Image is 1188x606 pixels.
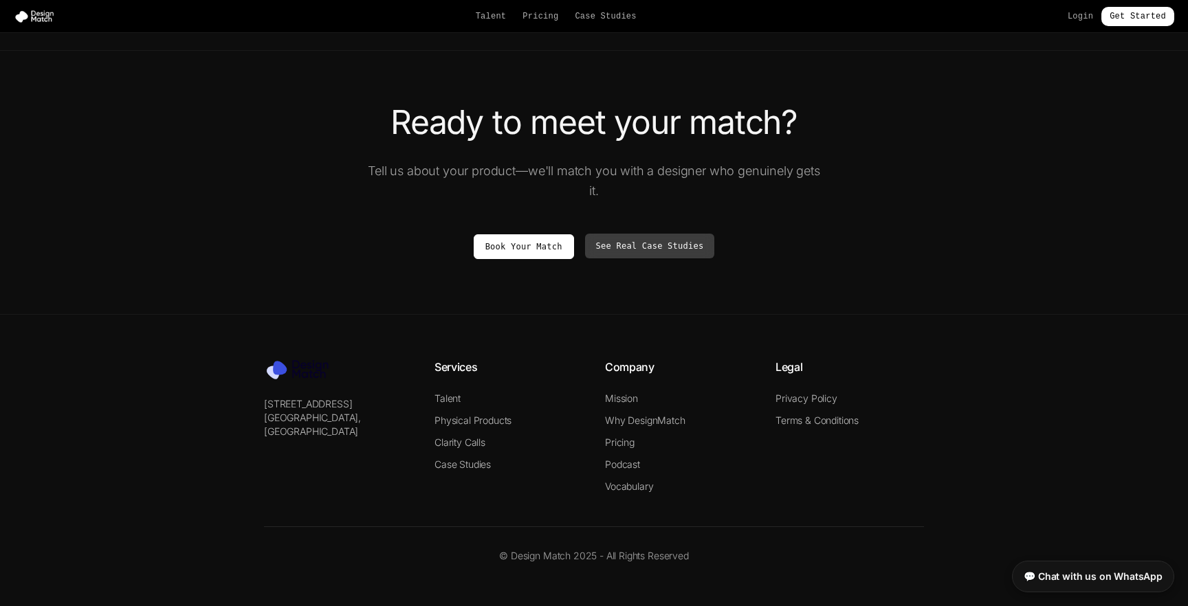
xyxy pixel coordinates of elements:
[434,436,485,448] a: Clarity Calls
[264,549,924,563] p: © Design Match 2025 - All Rights Reserved
[575,11,636,22] a: Case Studies
[605,480,653,492] a: Vocabulary
[434,458,491,470] a: Case Studies
[775,414,859,426] a: Terms & Conditions
[1012,561,1174,592] a: 💬 Chat with us on WhatsApp
[363,161,825,201] p: Tell us about your product—we'll match you with a designer who genuinely gets it.
[264,411,412,438] p: [GEOGRAPHIC_DATA], [GEOGRAPHIC_DATA]
[605,436,635,448] a: Pricing
[209,106,979,139] h2: Ready to meet your match?
[605,458,640,470] a: Podcast
[585,234,715,258] a: See Real Case Studies
[14,10,60,23] img: Design Match
[605,414,685,426] a: Why DesignMatch
[605,392,638,404] a: Mission
[264,397,412,411] p: [STREET_ADDRESS]
[264,359,340,381] img: Design Match
[1068,11,1093,22] a: Login
[775,359,924,375] h4: Legal
[1101,7,1174,26] a: Get Started
[474,234,574,259] a: Book Your Match
[522,11,558,22] a: Pricing
[605,359,753,375] h4: Company
[434,359,583,375] h4: Services
[434,414,511,426] a: Physical Products
[476,11,507,22] a: Talent
[775,392,837,404] a: Privacy Policy
[434,392,461,404] a: Talent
